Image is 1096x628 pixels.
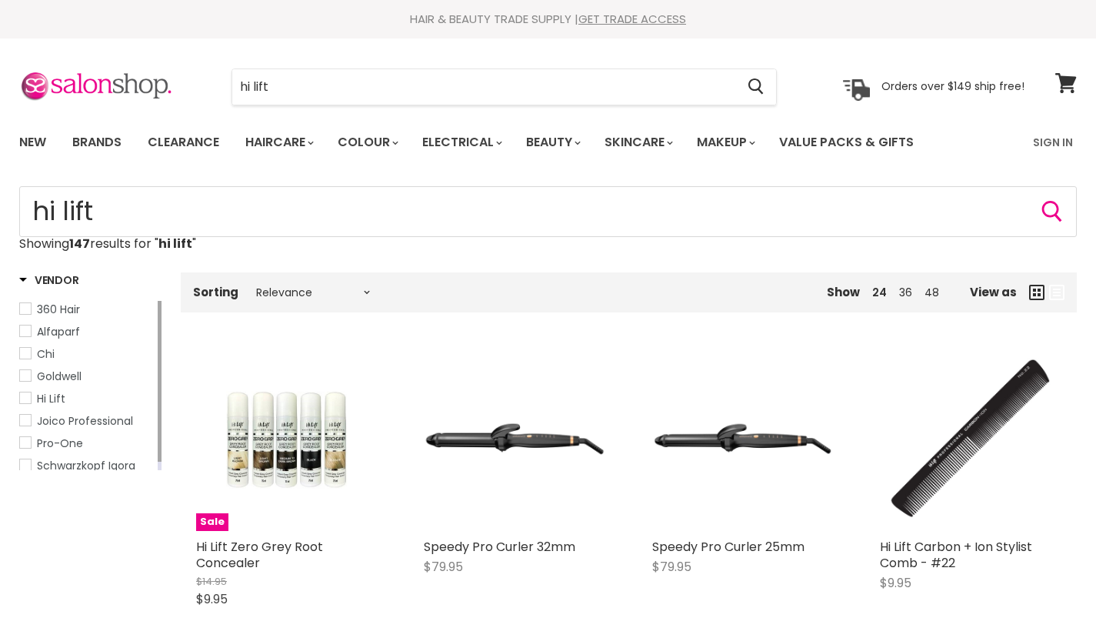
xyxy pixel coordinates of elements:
[593,126,682,159] a: Skincare
[19,457,155,474] a: Schwarzkopf Igora
[136,126,231,159] a: Clearance
[37,302,80,317] span: 360 Hair
[880,538,1032,572] a: Hi Lift Carbon + Ion Stylist Comb - #22
[232,68,777,105] form: Product
[19,237,1077,251] p: Showing results for " "
[881,79,1024,93] p: Orders over $149 ship free!
[424,538,575,556] a: Speedy Pro Curler 32mm
[326,126,408,159] a: Colour
[424,349,605,531] a: Speedy Pro Curler 32mm
[196,349,378,531] a: Hi Lift Zero Grey Root ConcealerSale
[19,323,155,340] a: Alfaparf
[8,120,974,165] ul: Main menu
[652,558,691,576] span: $79.95
[1024,126,1082,159] a: Sign In
[19,301,155,318] a: 360 Hair
[19,435,155,452] a: Pro-One
[196,538,323,572] a: Hi Lift Zero Grey Root Concealer
[158,235,192,252] strong: hi lift
[924,285,939,300] a: 48
[196,513,228,531] span: Sale
[196,574,227,589] span: $14.95
[578,11,686,27] a: GET TRADE ACCESS
[234,126,323,159] a: Haircare
[37,413,133,429] span: Joico Professional
[37,324,80,339] span: Alfaparf
[19,186,1077,237] input: Search
[19,186,1077,237] form: Product
[515,126,590,159] a: Beauty
[19,346,155,362] a: Chi
[19,272,78,288] h3: Vendor
[37,369,82,384] span: Goldwell
[652,538,805,556] a: Speedy Pro Curler 25mm
[880,349,1061,531] a: Hi Lift Carbon + Ion Stylist Comb - #22
[899,285,912,300] a: 36
[685,126,765,159] a: Makeup
[19,413,155,429] a: Joico Professional
[735,69,776,105] button: Search
[37,436,83,451] span: Pro-One
[19,390,155,407] a: Hi Lift
[768,126,925,159] a: Value Packs & Gifts
[872,285,887,300] a: 24
[226,349,348,531] img: Hi Lift Zero Grey Root Concealer
[424,558,463,576] span: $79.95
[37,391,65,406] span: Hi Lift
[37,458,135,473] span: Schwarzkopf Igora
[61,126,133,159] a: Brands
[19,368,155,385] a: Goldwell
[880,574,911,592] span: $9.95
[8,126,58,159] a: New
[411,126,511,159] a: Electrical
[827,284,860,300] span: Show
[69,235,90,252] strong: 147
[232,69,735,105] input: Search
[37,346,55,362] span: Chi
[1040,199,1064,224] button: Search
[193,286,238,299] label: Sorting
[196,590,228,608] span: $9.95
[970,286,1017,299] span: View as
[652,349,834,531] a: Speedy Pro Curler 25mm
